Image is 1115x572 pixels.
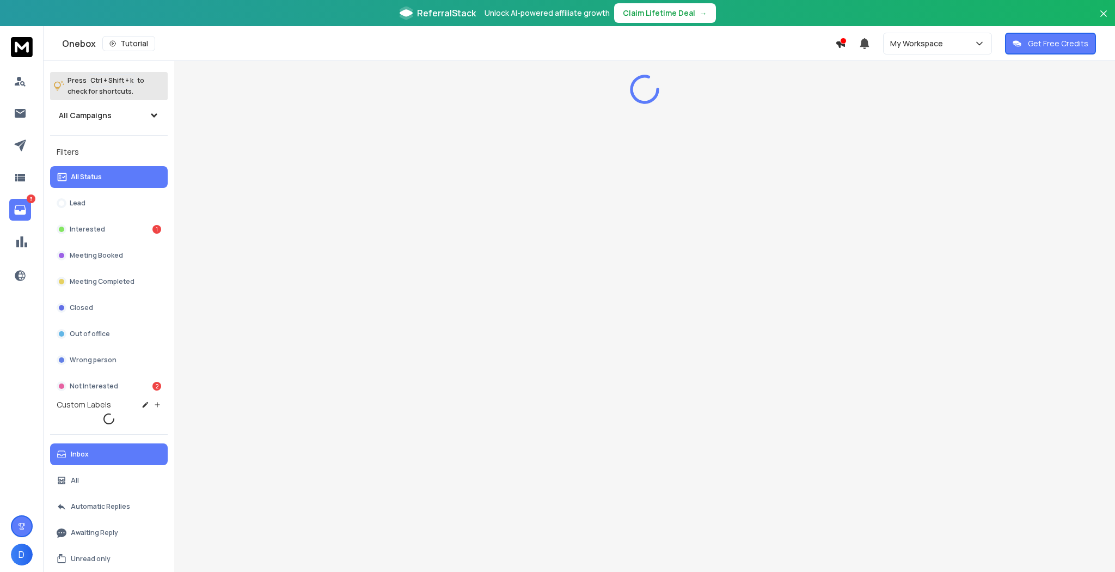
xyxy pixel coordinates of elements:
[71,555,111,563] p: Unread only
[70,251,123,260] p: Meeting Booked
[59,110,112,121] h1: All Campaigns
[50,271,168,293] button: Meeting Completed
[50,323,168,345] button: Out of office
[71,476,79,485] p: All
[70,199,85,208] p: Lead
[9,199,31,221] a: 3
[50,218,168,240] button: Interested1
[11,544,33,565] button: D
[27,194,35,203] p: 3
[70,356,117,364] p: Wrong person
[614,3,716,23] button: Claim Lifetime Deal→
[50,548,168,570] button: Unread only
[50,496,168,518] button: Automatic Replies
[70,303,93,312] p: Closed
[890,38,947,49] p: My Workspace
[50,105,168,126] button: All Campaigns
[1005,33,1096,54] button: Get Free Credits
[50,349,168,371] button: Wrong person
[485,8,610,19] p: Unlock AI-powered affiliate growth
[102,36,155,51] button: Tutorial
[70,277,134,286] p: Meeting Completed
[68,75,144,97] p: Press to check for shortcuts.
[71,173,102,181] p: All Status
[70,225,105,234] p: Interested
[700,8,707,19] span: →
[71,450,89,459] p: Inbox
[50,144,168,160] h3: Filters
[50,375,168,397] button: Not Interested2
[57,399,111,410] h3: Custom Labels
[70,330,110,338] p: Out of office
[152,225,161,234] div: 1
[62,36,835,51] div: Onebox
[50,192,168,214] button: Lead
[50,470,168,491] button: All
[50,166,168,188] button: All Status
[1028,38,1088,49] p: Get Free Credits
[152,382,161,391] div: 2
[70,382,118,391] p: Not Interested
[50,297,168,319] button: Closed
[1096,7,1111,33] button: Close banner
[50,245,168,266] button: Meeting Booked
[50,443,168,465] button: Inbox
[71,502,130,511] p: Automatic Replies
[417,7,476,20] span: ReferralStack
[50,522,168,544] button: Awaiting Reply
[89,74,135,87] span: Ctrl + Shift + k
[71,528,118,537] p: Awaiting Reply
